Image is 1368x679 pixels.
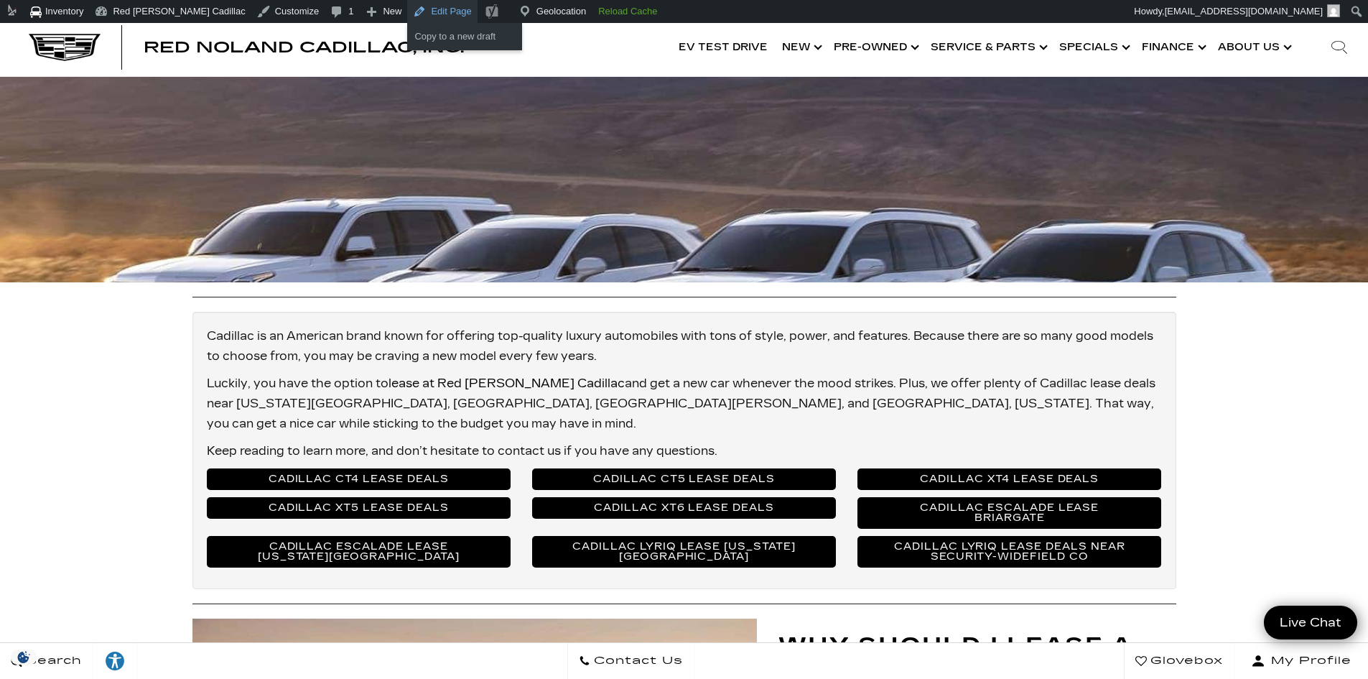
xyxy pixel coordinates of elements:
a: lease at Red [PERSON_NAME] Cadillac [388,377,625,390]
a: Cadillac XT4 Lease Deals [857,468,1161,490]
div: Explore your accessibility options [93,650,136,672]
div: Search [1311,19,1368,76]
a: Cadillac Escalade Lease [US_STATE][GEOGRAPHIC_DATA] [207,536,511,568]
a: Copy to a new draft [407,27,522,46]
a: Red Noland Cadillac, Inc. [144,40,464,55]
a: Pre-Owned [827,19,923,76]
a: Cadillac CT4 Lease Deals [207,468,511,490]
strong: Reload Cache [598,6,657,17]
span: Glovebox [1147,651,1223,671]
a: Specials [1052,19,1135,76]
a: Cadillac XT5 Lease Deals [207,497,511,519]
p: Cadillac is an American brand known for offering top-quality luxury automobiles with tons of styl... [207,326,1162,366]
a: Live Chat [1264,606,1357,639]
a: Contact Us [567,643,694,679]
span: Live Chat [1272,614,1349,631]
a: Glovebox [1124,643,1234,679]
a: Cadillac XT6 Lease Deals [532,497,836,519]
a: Cadillac CT5 Lease Deals [532,468,836,490]
a: Explore your accessibility options [93,643,137,679]
button: Open user profile menu [1234,643,1368,679]
a: About Us [1211,19,1296,76]
a: Finance [1135,19,1211,76]
a: Cadillac LYRIQ Lease Deals near Security-Widefield CO [857,536,1161,568]
span: Search [22,651,82,671]
section: Click to Open Cookie Consent Modal [7,650,40,665]
span: My Profile [1265,651,1351,671]
p: Keep reading to learn more, and don’t hesitate to contact us if you have any questions. [207,441,1162,461]
p: Luckily, you have the option to and get a new car whenever the mood strikes. Plus, we offer plent... [207,374,1162,434]
span: [EMAIL_ADDRESS][DOMAIN_NAME] [1165,6,1323,17]
a: Cadillac LYRIQ Lease [US_STATE][GEOGRAPHIC_DATA] [532,536,836,568]
a: Service & Parts [923,19,1052,76]
span: Contact Us [590,651,683,671]
a: New [775,19,827,76]
a: EV Test Drive [671,19,775,76]
img: Opt-Out Icon [7,650,40,665]
img: Cadillac Dark Logo with Cadillac White Text [29,34,101,61]
a: Cadillac Escalade Lease Briargate [857,497,1161,529]
span: Red Noland Cadillac, Inc. [144,39,464,56]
